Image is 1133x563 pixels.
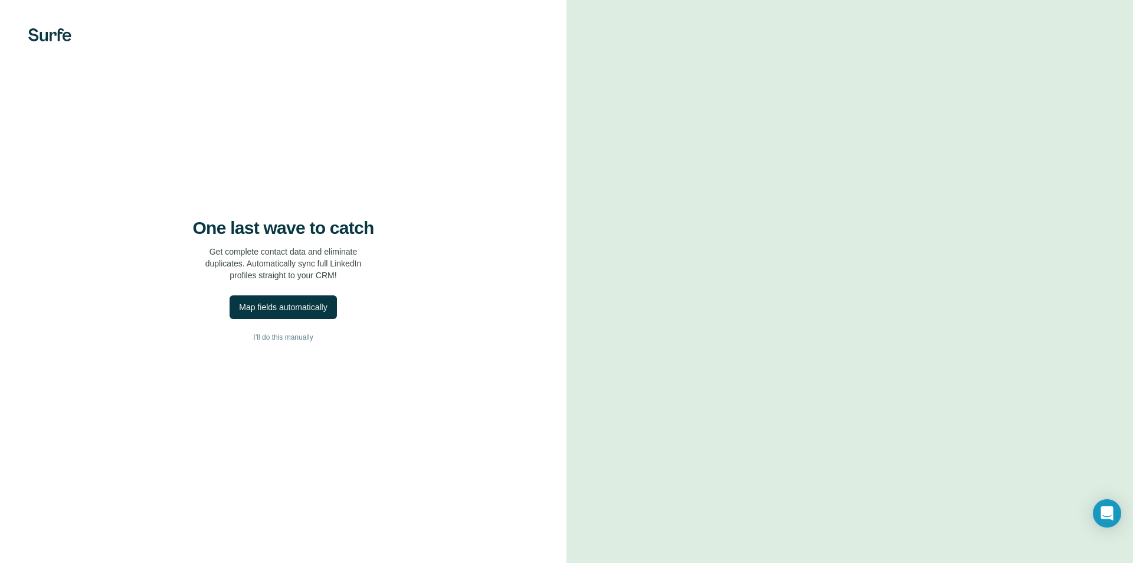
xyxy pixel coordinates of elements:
[205,246,362,281] p: Get complete contact data and eliminate duplicates. Automatically sync full LinkedIn profiles str...
[24,328,543,346] button: I’ll do this manually
[28,28,71,41] img: Surfe's logo
[1093,499,1121,528] div: Open Intercom Messenger
[253,332,313,343] span: I’ll do this manually
[230,295,336,319] button: Map fields automatically
[239,301,327,313] div: Map fields automatically
[193,217,374,239] h4: One last wave to catch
